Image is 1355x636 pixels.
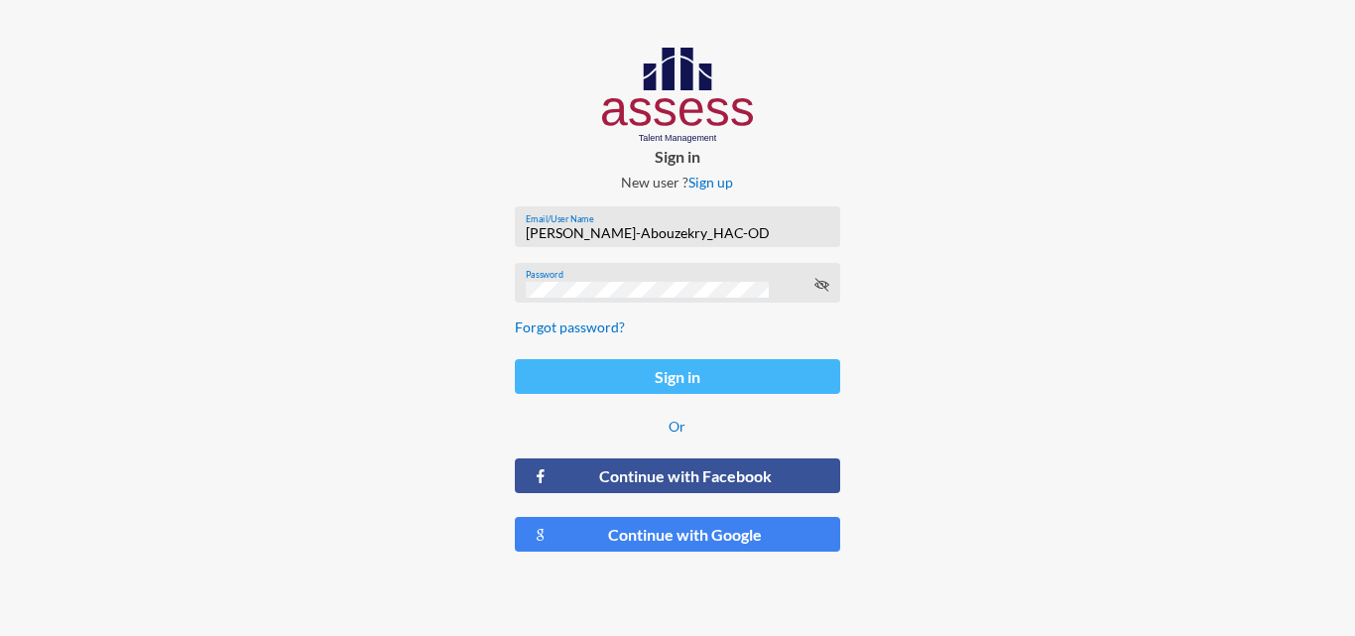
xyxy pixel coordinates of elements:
p: Sign in [499,147,855,166]
input: Email/User Name [526,225,829,241]
p: Or [515,418,839,435]
a: Forgot password? [515,318,625,335]
button: Continue with Google [515,517,839,552]
button: Sign in [515,359,839,394]
p: New user ? [499,174,855,191]
a: Sign up [688,174,733,191]
button: Continue with Facebook [515,458,839,493]
img: AssessLogoo.svg [602,48,754,143]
